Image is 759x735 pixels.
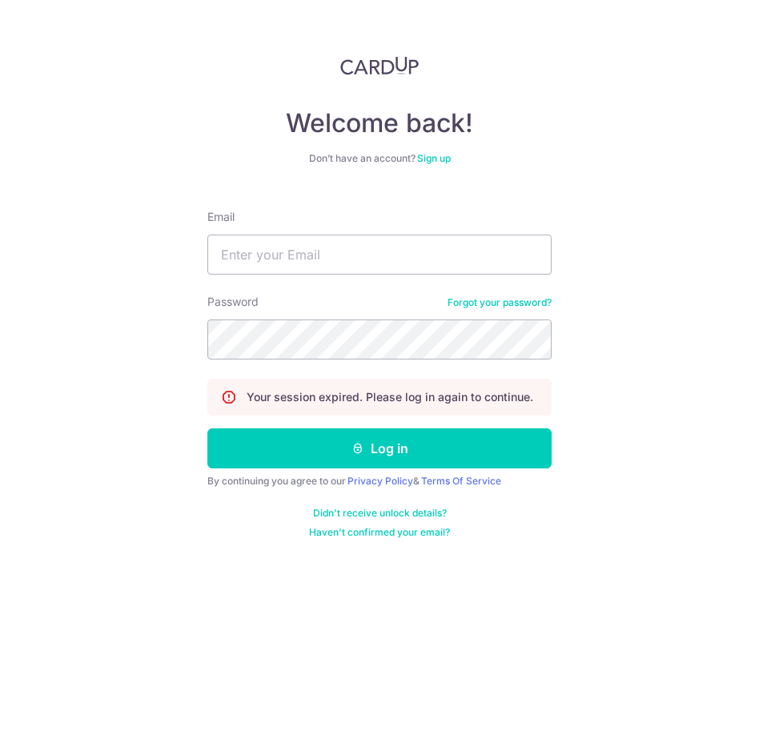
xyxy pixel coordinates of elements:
[207,152,552,165] div: Don’t have an account?
[207,209,235,225] label: Email
[207,235,552,275] input: Enter your Email
[207,107,552,139] h4: Welcome back!
[347,475,413,487] a: Privacy Policy
[207,294,259,310] label: Password
[313,507,447,520] a: Didn't receive unlock details?
[207,428,552,468] button: Log in
[340,56,419,75] img: CardUp Logo
[417,152,451,164] a: Sign up
[421,475,501,487] a: Terms Of Service
[247,389,533,405] p: Your session expired. Please log in again to continue.
[207,475,552,488] div: By continuing you agree to our &
[309,526,450,539] a: Haven't confirmed your email?
[448,296,552,309] a: Forgot your password?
